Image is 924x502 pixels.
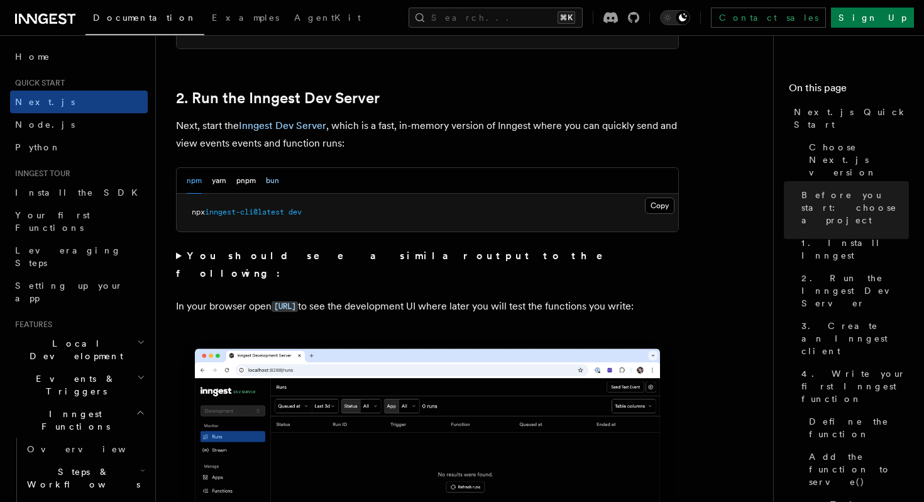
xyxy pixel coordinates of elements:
[272,300,298,312] a: [URL]
[831,8,914,28] a: Sign Up
[10,204,148,239] a: Your first Functions
[789,101,909,136] a: Next.js Quick Start
[22,466,140,491] span: Steps & Workflows
[801,189,909,226] span: Before you start: choose a project
[10,337,137,362] span: Local Development
[796,315,909,362] a: 3. Create an Inngest client
[15,281,123,303] span: Setting up your app
[796,267,909,315] a: 2. Run the Inngest Dev Server
[796,362,909,410] a: 4. Write your first Inngest function
[176,298,679,316] p: In your browser open to see the development UI where later you will test the functions you write:
[15,245,121,268] span: Leveraging Steps
[192,208,205,216] span: npx
[294,13,361,23] span: AgentKit
[10,320,52,330] span: Features
[176,89,380,107] a: 2. Run the Inngest Dev Server
[10,169,70,179] span: Inngest tour
[22,460,148,496] button: Steps & Workflows
[10,136,148,159] a: Python
[801,367,909,405] span: 4. Write your first Inngest function
[176,117,679,152] p: Next, start the , which is a fast, in-memory version of Inngest where you can quickly send and vi...
[10,45,148,68] a: Home
[239,120,326,131] a: Inngest Dev Server
[10,113,148,136] a: Node.js
[236,168,256,194] button: pnpm
[804,410,909,445] a: Define the function
[10,332,148,367] button: Local Development
[789,81,909,101] h4: On this page
[804,136,909,184] a: Choose Next.js version
[809,450,909,488] span: Add the function to serve()
[796,231,909,267] a: 1. Install Inngest
[176,250,620,279] strong: You should see a similar output to the following:
[212,13,279,23] span: Examples
[558,11,575,24] kbd: ⌘K
[287,4,368,34] a: AgentKit
[409,8,583,28] button: Search...⌘K
[809,415,909,440] span: Define the function
[15,50,50,63] span: Home
[645,198,674,214] button: Copy
[10,239,148,274] a: Leveraging Steps
[10,181,148,204] a: Install the SDK
[27,444,157,454] span: Overview
[804,445,909,493] a: Add the function to serve()
[801,237,909,262] span: 1. Install Inngest
[10,91,148,113] a: Next.js
[15,120,75,130] span: Node.js
[10,408,136,433] span: Inngest Functions
[10,372,137,398] span: Events & Triggers
[15,97,75,107] span: Next.js
[176,247,679,282] summary: You should see a similar output to the following:
[272,301,298,312] code: [URL]
[10,78,65,88] span: Quick start
[15,187,145,198] span: Install the SDK
[801,272,909,310] span: 2. Run the Inngest Dev Server
[10,367,148,403] button: Events & Triggers
[796,184,909,231] a: Before you start: choose a project
[711,8,826,28] a: Contact sales
[801,320,909,357] span: 3. Create an Inngest client
[266,168,279,194] button: bun
[204,4,287,34] a: Examples
[794,106,909,131] span: Next.js Quick Start
[660,10,690,25] button: Toggle dark mode
[212,168,226,194] button: yarn
[10,403,148,438] button: Inngest Functions
[809,141,909,179] span: Choose Next.js version
[187,168,202,194] button: npm
[289,208,302,216] span: dev
[15,210,90,233] span: Your first Functions
[15,142,61,152] span: Python
[85,4,204,35] a: Documentation
[22,438,148,460] a: Overview
[10,274,148,310] a: Setting up your app
[93,13,197,23] span: Documentation
[205,208,284,216] span: inngest-cli@latest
